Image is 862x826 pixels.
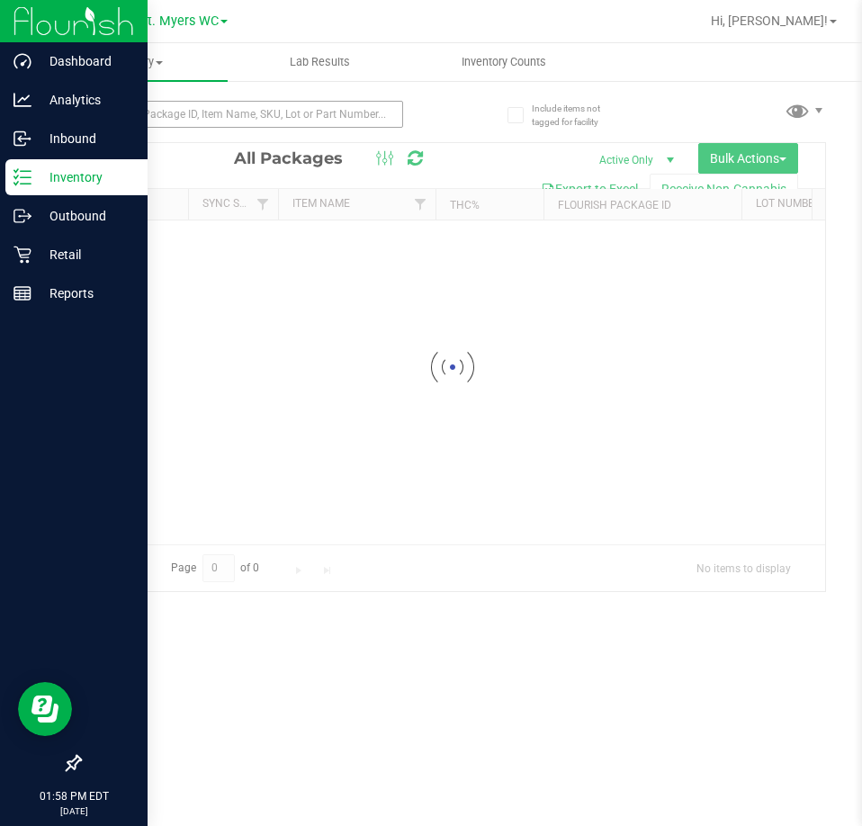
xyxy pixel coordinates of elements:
inline-svg: Inventory [13,168,31,186]
a: Inventory Counts [412,43,597,81]
iframe: Resource center [18,682,72,736]
p: Reports [31,283,139,304]
p: Inbound [31,128,139,149]
p: 01:58 PM EDT [8,788,139,804]
inline-svg: Retail [13,246,31,264]
inline-svg: Analytics [13,91,31,109]
p: [DATE] [8,804,139,818]
span: Include items not tagged for facility [532,102,622,129]
span: Inventory Counts [437,54,570,70]
inline-svg: Dashboard [13,52,31,70]
input: Search Package ID, Item Name, SKU, Lot or Part Number... [79,101,403,128]
span: Ft. Myers WC [140,13,219,29]
p: Dashboard [31,50,139,72]
p: Inventory [31,166,139,188]
inline-svg: Outbound [13,207,31,225]
p: Analytics [31,89,139,111]
p: Retail [31,244,139,265]
span: Lab Results [265,54,374,70]
span: Hi, [PERSON_NAME]! [711,13,828,28]
inline-svg: Reports [13,284,31,302]
inline-svg: Inbound [13,130,31,148]
p: Outbound [31,205,139,227]
a: Lab Results [228,43,412,81]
